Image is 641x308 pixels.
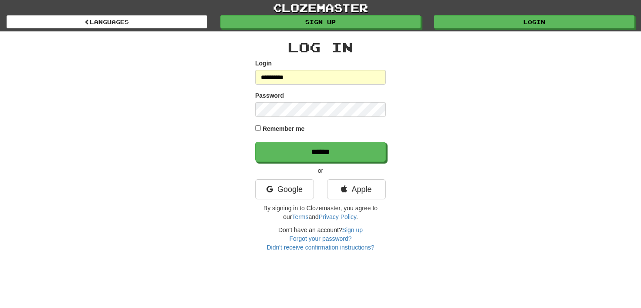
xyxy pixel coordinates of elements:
[255,166,386,175] p: or
[255,204,386,221] p: By signing in to Clozemaster, you agree to our and .
[255,91,284,100] label: Password
[342,226,363,233] a: Sign up
[263,124,305,133] label: Remember me
[255,179,314,199] a: Google
[255,59,272,68] label: Login
[434,15,634,28] a: Login
[255,40,386,55] h2: Log In
[319,213,356,220] a: Privacy Policy
[327,179,386,199] a: Apple
[220,15,421,28] a: Sign up
[267,244,374,251] a: Didn't receive confirmation instructions?
[7,15,207,28] a: Languages
[292,213,308,220] a: Terms
[289,235,351,242] a: Forgot your password?
[255,226,386,252] div: Don't have an account?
